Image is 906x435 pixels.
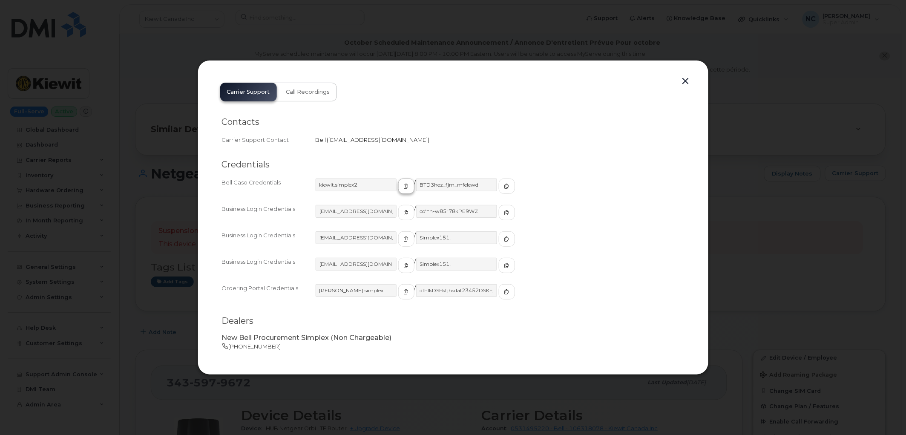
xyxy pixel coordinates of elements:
div: Business Login Credentials [222,205,316,228]
h2: Dealers [222,316,685,326]
button: copy to clipboard [398,179,414,194]
button: copy to clipboard [398,231,414,247]
span: Bell [316,136,326,143]
p: New Bell Procurement Simplex (Non Chargeable) [222,333,685,343]
div: / [316,258,685,281]
button: copy to clipboard [499,179,515,194]
iframe: Messenger Launcher [869,398,900,429]
span: Call Recordings [286,89,330,95]
button: copy to clipboard [398,284,414,300]
button: copy to clipboard [499,231,515,247]
div: Business Login Credentials [222,258,316,281]
h2: Contacts [222,117,685,127]
div: Carrier Support Contact [222,136,316,144]
div: Business Login Credentials [222,231,316,254]
button: copy to clipboard [499,284,515,300]
h2: Credentials [222,159,685,170]
span: [EMAIL_ADDRESS][DOMAIN_NAME] [329,136,428,143]
button: copy to clipboard [398,258,414,273]
p: [PHONE_NUMBER] [222,343,685,351]
div: / [316,205,685,228]
button: copy to clipboard [398,205,414,220]
button: copy to clipboard [499,205,515,220]
div: / [316,284,685,307]
div: / [316,179,685,202]
div: Ordering Portal Credentials [222,284,316,307]
div: Bell Caso Credentials [222,179,316,202]
div: / [316,231,685,254]
button: copy to clipboard [499,258,515,273]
